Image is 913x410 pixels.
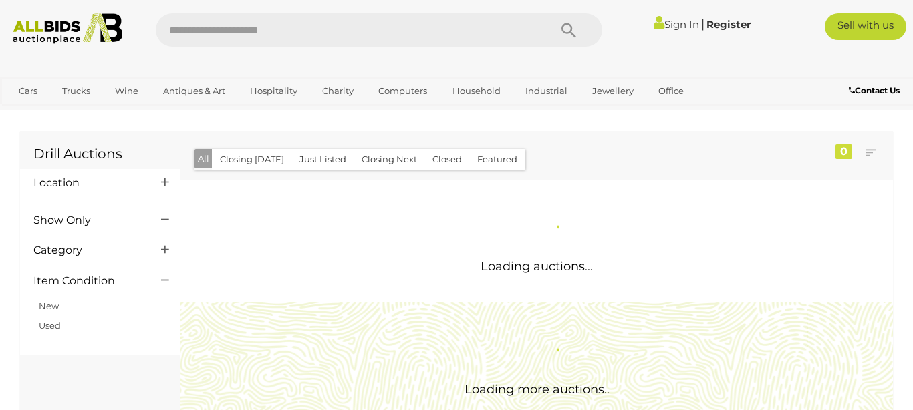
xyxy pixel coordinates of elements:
[583,80,642,102] a: Jewellery
[835,144,852,159] div: 0
[53,80,99,102] a: Trucks
[241,80,306,102] a: Hospitality
[517,80,576,102] a: Industrial
[650,80,692,102] a: Office
[465,382,610,397] span: Loading more auctions..
[654,18,699,31] a: Sign In
[33,214,141,226] h4: Show Only
[313,80,362,102] a: Charity
[10,102,55,124] a: Sports
[825,13,906,40] a: Sell with us
[39,320,61,331] a: Used
[481,259,593,274] span: Loading auctions...
[424,149,470,170] button: Closed
[33,177,141,189] h4: Location
[701,17,704,31] span: |
[7,13,128,44] img: Allbids.com.au
[849,83,903,98] a: Contact Us
[535,13,602,47] button: Search
[212,149,292,170] button: Closing [DATE]
[154,80,234,102] a: Antiques & Art
[469,149,525,170] button: Featured
[33,244,141,256] h4: Category
[291,149,354,170] button: Just Listed
[10,80,46,102] a: Cars
[62,102,174,124] a: [GEOGRAPHIC_DATA]
[194,149,213,168] button: All
[370,80,436,102] a: Computers
[706,18,751,31] a: Register
[33,275,141,287] h4: Item Condition
[444,80,509,102] a: Household
[33,146,166,161] h1: Drill Auctions
[849,85,900,95] b: Contact Us
[39,300,59,311] a: New
[106,80,147,102] a: Wine
[354,149,425,170] button: Closing Next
